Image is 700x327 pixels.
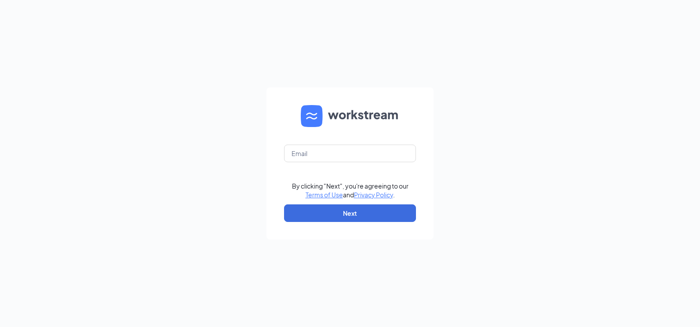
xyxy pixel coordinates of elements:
a: Privacy Policy [354,191,393,199]
input: Email [284,145,416,162]
img: WS logo and Workstream text [301,105,399,127]
div: By clicking "Next", you're agreeing to our and . [292,182,408,199]
button: Next [284,204,416,222]
a: Terms of Use [306,191,343,199]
